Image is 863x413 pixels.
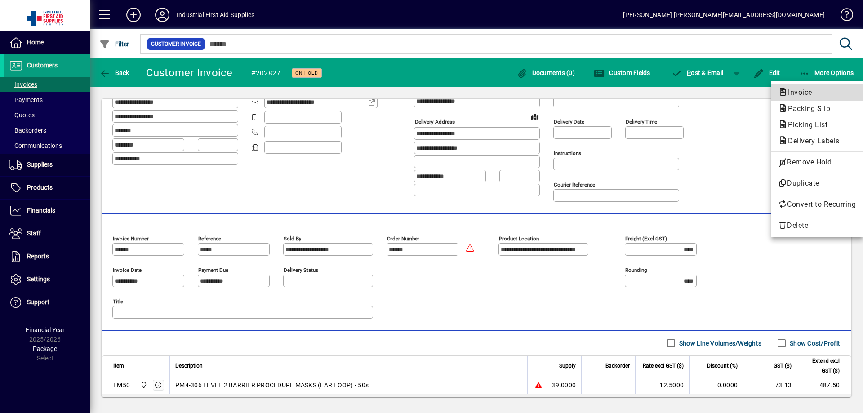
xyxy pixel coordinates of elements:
span: Convert to Recurring [778,199,856,210]
span: Packing Slip [778,104,835,113]
span: Remove Hold [778,157,856,168]
span: Picking List [778,120,832,129]
span: Delivery Labels [778,137,844,145]
span: Delete [778,220,856,231]
span: Duplicate [778,178,856,189]
span: Invoice [778,88,817,97]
